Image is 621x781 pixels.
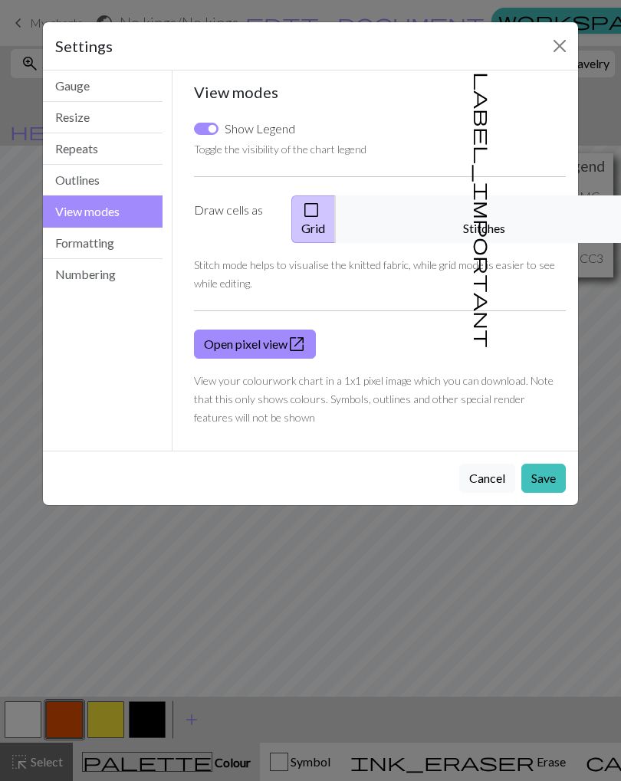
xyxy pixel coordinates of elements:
[55,34,113,57] h5: Settings
[547,34,572,58] button: Close
[521,464,566,493] button: Save
[43,71,163,102] button: Gauge
[194,258,555,290] small: Stitch mode helps to visualise the knitted fabric, while grid mode is easier to see while editing.
[43,195,163,228] button: View modes
[43,133,163,165] button: Repeats
[194,330,316,359] a: Open pixel view
[43,102,163,133] button: Resize
[43,165,163,196] button: Outlines
[43,259,163,290] button: Numbering
[459,464,515,493] button: Cancel
[291,195,336,243] button: Grid
[194,83,567,101] h5: View modes
[43,228,163,259] button: Formatting
[302,199,320,221] span: check_box_outline_blank
[472,72,494,348] span: label_important
[194,374,554,424] small: View your colourwork chart in a 1x1 pixel image which you can download. Note that this only shows...
[185,195,282,243] label: Draw cells as
[194,143,366,156] small: Toggle the visibility of the chart legend
[287,333,306,355] span: open_in_new
[225,120,295,138] label: Show Legend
